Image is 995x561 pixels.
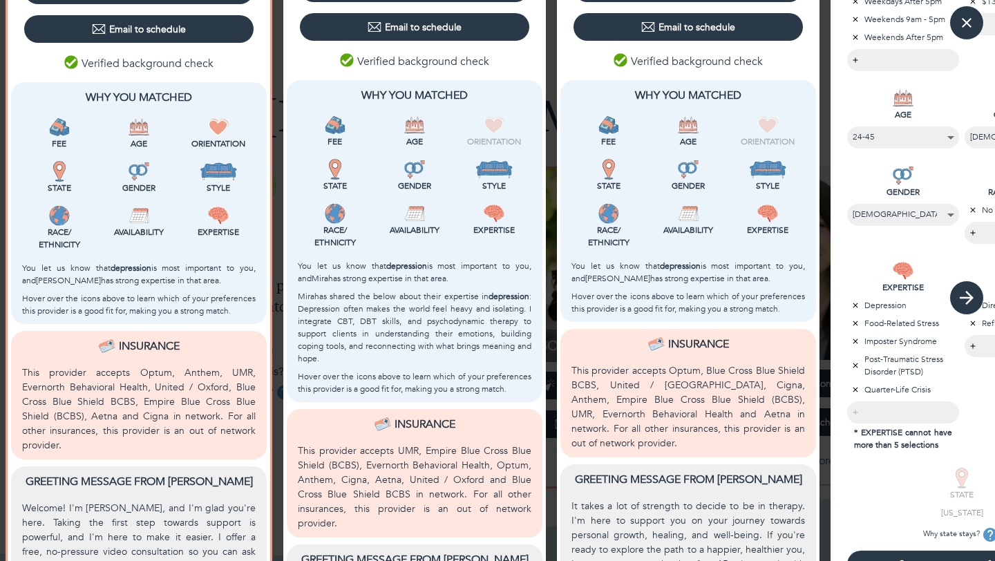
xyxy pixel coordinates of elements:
[678,203,699,224] img: Availability
[404,159,425,180] img: Gender
[571,363,805,450] p: This provider accepts Optum, Blue Cross Blue Shield BCBS, United / [GEOGRAPHIC_DATA], Cigna, Anth...
[119,338,180,354] p: Insurance
[208,205,229,226] img: Expertise
[22,226,96,251] p: Race/ Ethnicity
[598,159,619,180] img: State
[24,15,254,43] button: Email to schedule
[22,182,96,194] p: State
[182,226,256,238] p: Expertise
[651,224,725,236] p: Availability
[571,224,645,249] p: Race/ Ethnicity
[757,115,778,135] img: Orientation
[182,182,256,194] p: Style
[668,336,729,352] p: Insurance
[377,180,451,192] p: Gender
[847,108,959,121] p: AGE
[377,135,451,148] p: Age
[298,87,531,104] p: Why You Matched
[102,226,176,238] p: Availability
[571,159,645,192] div: This provider is licensed to work in your state.
[457,180,531,192] p: Style
[847,317,959,330] p: Food-Related Stress
[571,135,645,148] p: Fee
[298,290,531,365] p: Mira has shared the below about their expertise in : Depression often makes the world feel heavy ...
[678,159,699,180] img: Gender
[298,180,372,192] p: State
[847,281,959,294] p: EXPERTISE
[893,260,913,281] img: EXPERTISE
[757,203,778,224] img: Expertise
[49,161,70,182] img: State
[489,291,529,302] b: depression
[484,115,504,135] img: Orientation
[893,88,913,108] img: AGE
[298,135,372,148] p: Fee
[457,135,531,148] p: Orientation
[22,137,96,150] p: Fee
[92,22,186,36] div: Email to schedule
[208,117,229,137] img: Orientation
[847,13,959,26] p: Weekends 9am - 5pm
[651,135,725,148] p: Age
[298,224,372,249] p: Race/ Ethnicity
[571,87,805,104] p: Why You Matched
[49,205,70,226] img: Race/<br />Ethnicity
[111,263,151,274] b: depression
[571,260,805,285] p: You let us know that is most important to you, and [PERSON_NAME] has strong expertise in that area.
[22,365,256,453] p: This provider accepts Optum, Anthem, UMR, Evernorth Behavioral Health, United / Oxford, Blue Cros...
[475,159,513,180] img: Style
[749,159,787,180] img: Style
[847,31,959,44] p: Weekends After 5pm
[571,471,805,488] p: Greeting message from [PERSON_NAME]
[129,117,149,137] img: Age
[731,224,805,236] p: Expertise
[300,13,529,41] button: Email to schedule
[678,115,699,135] img: Age
[22,262,256,287] p: You let us know that is most important to you, and [PERSON_NAME] has strong expertise in that area.
[22,89,256,106] p: Why You Matched
[731,135,805,148] p: Orientation
[404,115,425,135] img: Age
[129,205,149,226] img: Availability
[641,20,735,34] div: Email to schedule
[847,299,959,312] p: Depression
[129,161,149,182] img: Gender
[22,161,96,194] div: This provider is licensed to work in your state.
[614,53,763,70] p: Verified background check
[395,416,455,432] p: Insurance
[102,182,176,194] p: Gender
[368,20,462,34] div: Email to schedule
[200,161,238,182] img: Style
[49,117,70,137] img: Fee
[847,424,959,451] p: * EXPERTISE cannot have more than 5 selections
[598,203,619,224] img: Race/<br />Ethnicity
[22,473,256,490] p: Greeting message from [PERSON_NAME]
[847,186,959,198] p: GENDER
[102,137,176,150] p: Age
[457,224,531,236] p: Expertise
[340,53,489,70] p: Verified background check
[951,468,972,488] img: STATE
[847,335,959,348] p: Imposter Syndrome
[893,165,913,186] img: GENDER
[386,260,427,272] b: depression
[22,292,256,317] p: Hover over the icons above to learn which of your preferences this provider is a good fit for, ma...
[182,137,256,150] p: Orientation
[325,159,345,180] img: State
[731,180,805,192] p: Style
[651,180,725,192] p: Gender
[571,180,645,192] p: State
[571,290,805,315] p: Hover over the icons above to learn which of your preferences this provider is a good fit for, ma...
[325,203,345,224] img: Race/<br />Ethnicity
[847,383,959,396] p: Quarter-Life Crisis
[325,115,345,135] img: Fee
[484,203,504,224] img: Expertise
[847,353,959,378] p: Post-Traumatic Stress Disorder (PTSD)
[298,159,372,192] div: This provider is licensed to work in your state.
[404,203,425,224] img: Availability
[660,260,701,272] b: depression
[298,260,531,285] p: You let us know that is most important to you, and Mira has strong expertise in that area.
[598,115,619,135] img: Fee
[298,370,531,395] p: Hover over the icons above to learn which of your preferences this provider is a good fit for, ma...
[377,224,451,236] p: Availability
